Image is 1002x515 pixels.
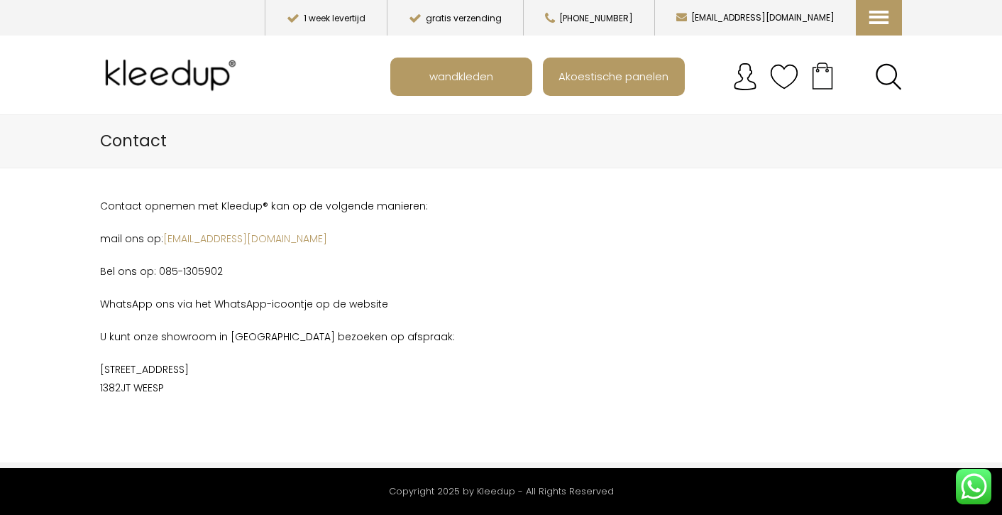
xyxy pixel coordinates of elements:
p: mail ons op: [100,229,627,248]
a: Search [875,63,902,90]
p: Contact opnemen met Kleedup® kan op de volgende manieren: [100,197,627,215]
a: Akoestische panelen [544,59,683,94]
span: Akoestische panelen [551,63,676,90]
p: U kunt onze showroom in [GEOGRAPHIC_DATA] bezoeken op afspraak: [100,327,627,346]
p: Bel ons op: 085-1305902 [100,262,627,281]
a: wandkleden [392,59,531,94]
nav: Main menu [390,58,913,96]
a: [EMAIL_ADDRESS][DOMAIN_NAME] [163,232,327,246]
img: verlanglijstje.svg [770,63,798,91]
span: Contact [100,129,167,152]
a: Your cart [798,58,847,93]
p: WhatsApp ons via het WhatsApp-icoontje op de website [100,295,627,313]
p: [STREET_ADDRESS] 1382JT WEESP [100,360,627,397]
img: Kleedup [100,47,246,104]
span: wandkleden [422,63,501,90]
div: Copyright 2025 by Kleedup - All Rights Reserved [100,482,902,501]
img: account.svg [731,63,759,91]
